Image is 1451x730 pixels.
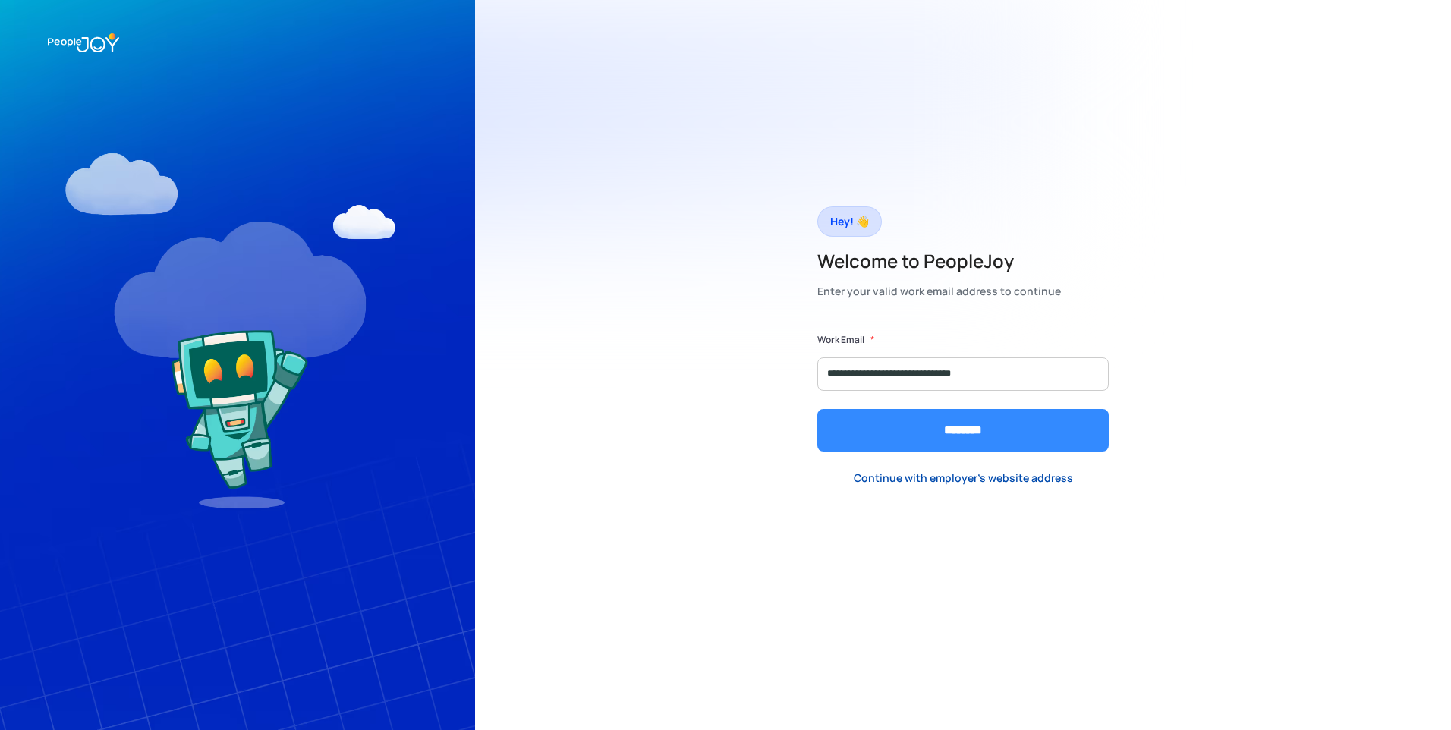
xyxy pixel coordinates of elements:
[817,332,1109,452] form: Form
[842,463,1085,494] a: Continue with employer's website address
[817,281,1061,302] div: Enter your valid work email address to continue
[817,249,1061,273] h2: Welcome to PeopleJoy
[830,211,869,232] div: Hey! 👋
[854,470,1073,486] div: Continue with employer's website address
[817,332,864,348] label: Work Email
